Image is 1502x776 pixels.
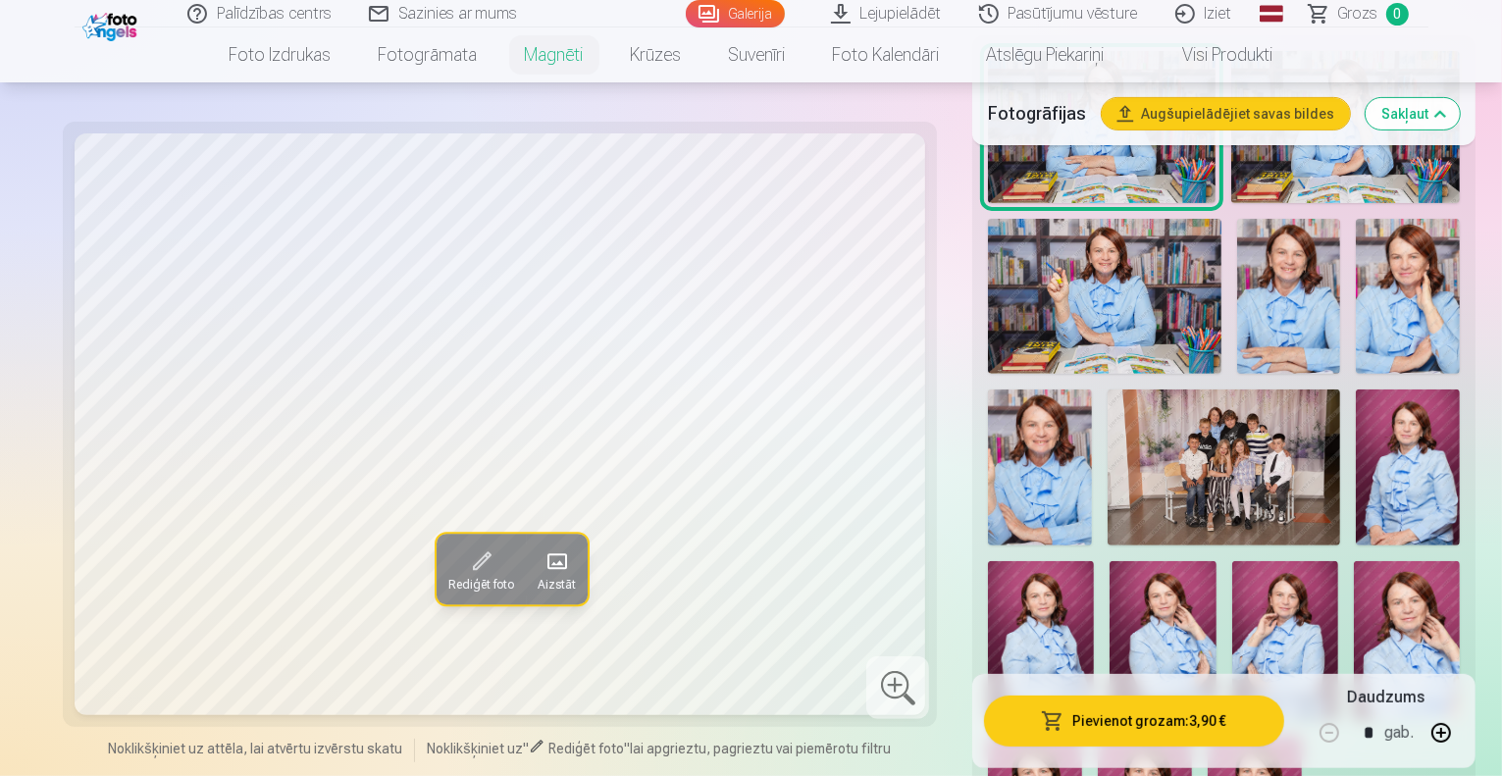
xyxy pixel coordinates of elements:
[1338,2,1378,26] span: Grozs
[984,696,1284,747] button: Pievienot grozam:3,90 €
[523,741,529,756] span: "
[355,27,501,82] a: Fotogrāmata
[548,741,624,756] span: Rediģēt foto
[1384,709,1414,756] div: gab.
[427,741,523,756] span: Noklikšķiniet uz
[988,100,1086,128] h5: Fotogrāfijas
[963,27,1128,82] a: Atslēgu piekariņi
[435,535,524,605] button: Rediģēt foto
[82,8,142,41] img: /fa1
[536,578,574,594] span: Aizstāt
[624,741,630,756] span: "
[524,535,586,605] button: Aizstāt
[1102,98,1350,129] button: Augšupielādējiet savas bildes
[607,27,705,82] a: Krūzes
[1347,686,1424,709] h5: Daudzums
[1366,98,1460,129] button: Sakļaut
[630,741,891,756] span: lai apgrieztu, pagrieztu vai piemērotu filtru
[809,27,963,82] a: Foto kalendāri
[1386,3,1409,26] span: 0
[501,27,607,82] a: Magnēti
[705,27,809,82] a: Suvenīri
[108,739,402,758] span: Noklikšķiniet uz attēla, lai atvērtu izvērstu skatu
[206,27,355,82] a: Foto izdrukas
[1128,27,1297,82] a: Visi produkti
[446,578,512,594] span: Rediģēt foto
